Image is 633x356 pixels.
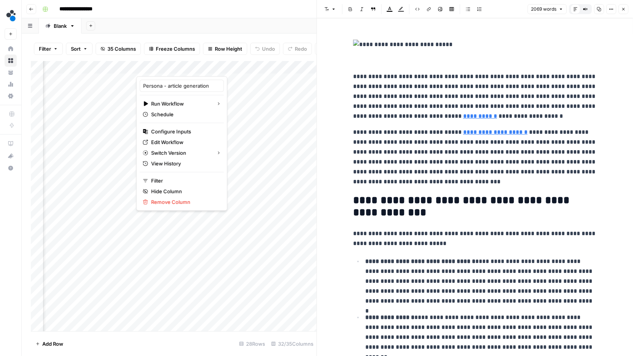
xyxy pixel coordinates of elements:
[34,43,63,55] button: Filter
[96,43,141,55] button: 35 Columns
[144,43,200,55] button: Freeze Columns
[527,4,567,14] button: 2069 words
[203,43,247,55] button: Row Height
[5,6,17,25] button: Workspace: spot.ai
[151,100,210,107] span: Run Workflow
[151,128,218,135] span: Configure Inputs
[39,18,82,34] a: Blank
[5,150,17,162] button: What's new?
[39,45,51,53] span: Filter
[262,45,275,53] span: Undo
[5,150,16,162] div: What's new?
[5,9,18,22] img: spot.ai Logo
[71,45,81,53] span: Sort
[5,90,17,102] a: Settings
[283,43,312,55] button: Redo
[151,160,218,167] span: View History
[5,43,17,55] a: Home
[151,138,218,146] span: Edit Workflow
[5,66,17,79] a: Your Data
[151,149,210,157] span: Switch Version
[151,111,218,118] span: Schedule
[5,138,17,150] a: AirOps Academy
[42,340,63,348] span: Add Row
[268,338,316,350] div: 32/35 Columns
[236,338,268,350] div: 28 Rows
[151,177,218,184] span: Filter
[5,78,17,90] a: Usage
[215,45,242,53] span: Row Height
[531,6,556,13] span: 2069 words
[151,188,218,195] span: Hide Column
[5,55,17,67] a: Browse
[250,43,280,55] button: Undo
[5,162,17,174] button: Help + Support
[54,22,67,30] div: Blank
[156,45,195,53] span: Freeze Columns
[295,45,307,53] span: Redo
[107,45,136,53] span: 35 Columns
[151,198,218,206] span: Remove Column
[66,43,93,55] button: Sort
[31,338,68,350] button: Add Row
